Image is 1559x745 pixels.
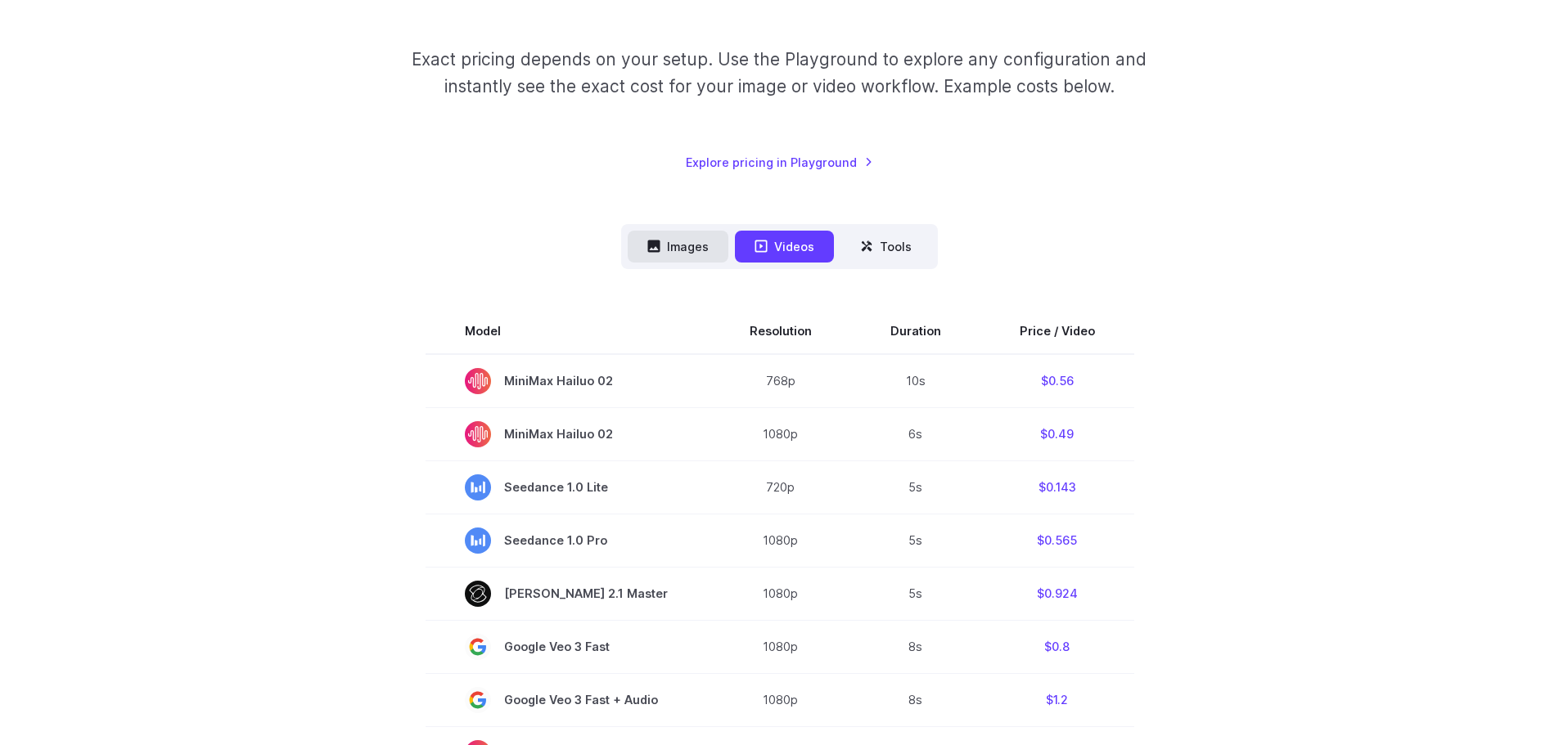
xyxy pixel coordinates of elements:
td: 5s [851,460,980,514]
span: [PERSON_NAME] 2.1 Master [465,581,671,607]
th: Resolution [710,308,851,354]
td: 1080p [710,567,851,620]
td: 8s [851,673,980,726]
span: Seedance 1.0 Pro [465,527,671,554]
span: MiniMax Hailuo 02 [465,368,671,394]
td: $1.2 [980,673,1134,726]
td: 1080p [710,620,851,673]
td: $0.924 [980,567,1134,620]
td: 768p [710,354,851,408]
button: Tools [840,231,931,263]
td: $0.8 [980,620,1134,673]
button: Videos [735,231,834,263]
td: 5s [851,514,980,567]
td: 6s [851,407,980,460]
p: Exact pricing depends on your setup. Use the Playground to explore any configuration and instantl... [381,46,1178,101]
button: Images [628,231,728,263]
th: Duration [851,308,980,354]
td: 8s [851,620,980,673]
td: $0.56 [980,354,1134,408]
td: 10s [851,354,980,408]
th: Model [426,308,710,354]
td: $0.565 [980,514,1134,567]
td: 5s [851,567,980,620]
td: 720p [710,460,851,514]
td: $0.143 [980,460,1134,514]
td: 1080p [710,514,851,567]
td: 1080p [710,673,851,726]
td: 1080p [710,407,851,460]
span: Google Veo 3 Fast + Audio [465,687,671,713]
td: $0.49 [980,407,1134,460]
span: Seedance 1.0 Lite [465,474,671,500]
th: Price / Video [980,308,1134,354]
span: MiniMax Hailuo 02 [465,421,671,447]
span: Google Veo 3 Fast [465,634,671,660]
a: Explore pricing in Playground [686,153,873,172]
